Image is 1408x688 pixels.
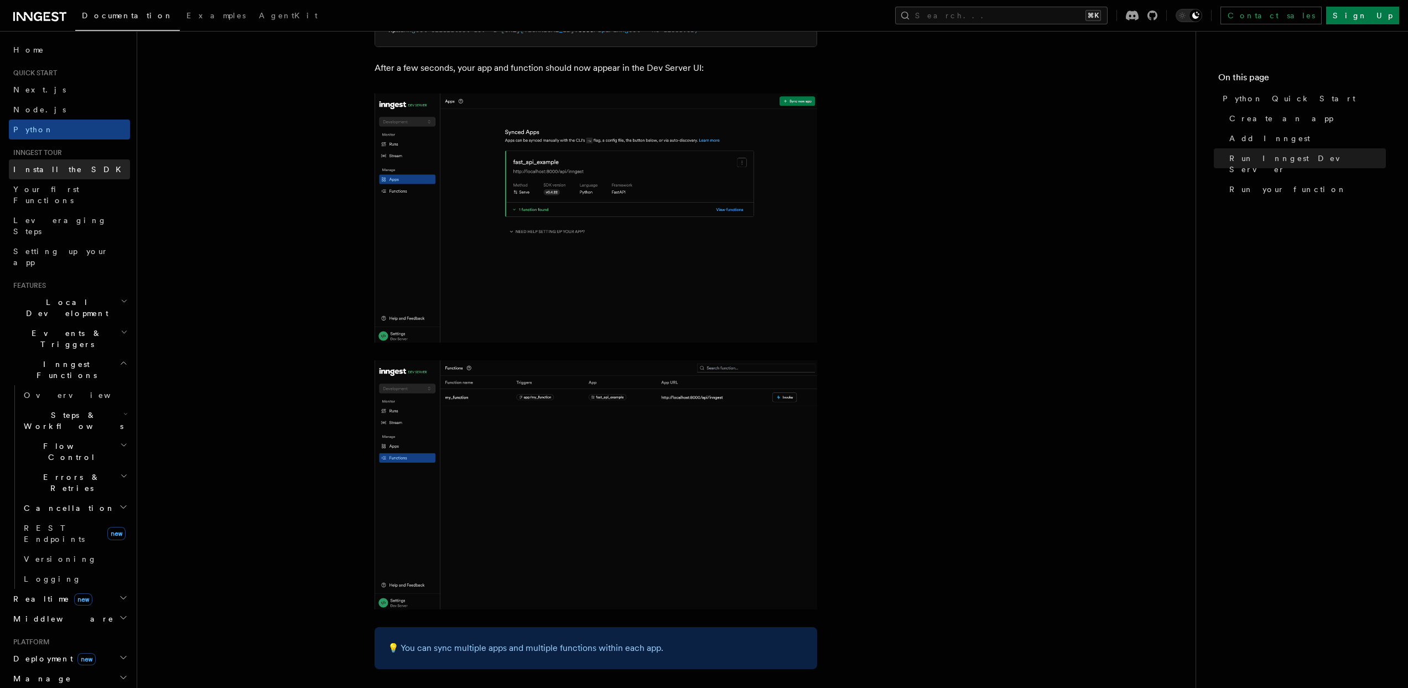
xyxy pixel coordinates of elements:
h4: On this page [1218,71,1386,89]
span: Python [13,125,54,134]
span: Versioning [24,555,97,563]
span: Add Inngest [1229,133,1310,144]
button: Flow Control [19,436,130,467]
span: Setting up your app [13,247,108,267]
span: -u [489,26,497,34]
span: Run your function [1229,184,1347,195]
a: Documentation [75,3,180,31]
p: 💡 You can sync multiple apps and multiple functions within each app. [388,640,804,656]
a: Your first Functions [9,179,130,210]
span: Examples [186,11,246,20]
span: Steps & Workflows [19,410,123,432]
button: Local Development [9,292,130,323]
span: REST Endpoints [24,524,85,544]
a: Contact sales [1220,7,1322,24]
span: Python Quick Start [1223,93,1355,104]
span: Local Development [9,297,121,319]
span: Manage [9,673,71,684]
a: Examples [180,3,252,30]
kbd: ⌘K [1085,10,1101,21]
a: Sign Up [1326,7,1399,24]
a: Run your function [1225,179,1386,199]
span: Events & Triggers [9,328,121,350]
span: --no-discovery [644,26,698,34]
span: Node.js [13,105,66,114]
button: Toggle dark mode [1176,9,1202,22]
button: Events & Triggers [9,323,130,354]
span: inngest-cli@latest [400,26,470,34]
a: Home [9,40,130,60]
button: Deploymentnew [9,649,130,669]
a: Python [9,120,130,139]
div: Inngest Functions [9,385,130,589]
span: Overview [24,391,138,400]
a: AgentKit [252,3,324,30]
span: new [77,653,96,665]
span: Next.js [13,85,66,94]
a: Install the SDK [9,159,130,179]
span: Install the SDK [13,165,128,174]
img: quick-start-functions.png [375,360,817,609]
span: new [107,527,126,540]
span: Logging [24,575,81,583]
button: Middleware [9,609,130,629]
p: After a few seconds, your app and function should now appear in the Dev Server UI: [375,60,817,76]
span: Features [9,281,46,290]
button: Search...⌘K [895,7,1108,24]
a: Leveraging Steps [9,210,130,241]
span: dev [474,26,485,34]
a: Create an app [1225,108,1386,128]
a: Next.js [9,80,130,100]
a: Add Inngest [1225,128,1386,148]
button: Realtimenew [9,589,130,609]
span: Inngest tour [9,148,62,157]
span: Inngest Functions [9,359,120,381]
a: REST Endpointsnew [19,518,130,549]
span: Home [13,44,44,55]
span: Run Inngest Dev Server [1229,153,1386,175]
span: Cancellation [19,503,115,514]
a: Overview [19,385,130,405]
span: Flow Control [19,441,120,463]
span: 8000 [578,26,594,34]
a: Run Inngest Dev Server [1225,148,1386,179]
button: Inngest Functions [9,354,130,385]
button: Errors & Retries [19,467,130,498]
a: Logging [19,569,130,589]
span: AgentKit [259,11,318,20]
a: Node.js [9,100,130,120]
span: Errors & Retries [19,472,120,494]
span: npx [388,26,400,34]
span: Deployment [9,653,96,664]
button: Steps & Workflows [19,405,130,436]
img: quick-start-app.png [375,94,817,343]
span: Quick start [9,69,57,77]
span: /api/inngest [594,26,640,34]
span: Middleware [9,613,114,624]
span: [URL][TECHNICAL_ID]: [501,26,578,34]
span: new [74,593,92,606]
span: Realtime [9,593,92,604]
span: Your first Functions [13,185,79,205]
a: Versioning [19,549,130,569]
a: Setting up your app [9,241,130,272]
span: Documentation [82,11,173,20]
span: Leveraging Steps [13,216,107,236]
span: Platform [9,638,50,646]
span: Create an app [1229,113,1333,124]
a: Python Quick Start [1218,89,1386,108]
button: Cancellation [19,498,130,518]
